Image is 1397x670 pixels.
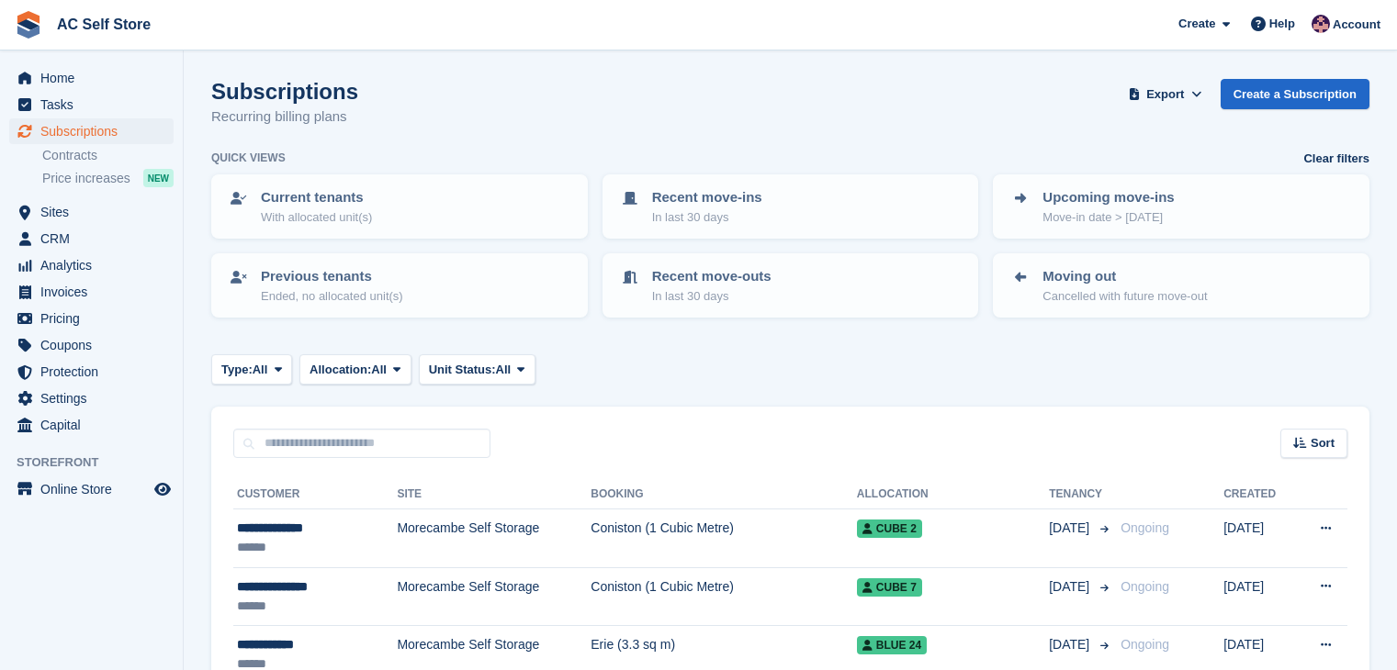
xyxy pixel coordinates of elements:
a: menu [9,226,174,251]
p: Recurring billing plans [211,106,358,128]
a: menu [9,385,174,411]
span: Analytics [40,252,151,278]
p: In last 30 days [652,287,772,306]
a: AC Self Store [50,9,158,39]
span: Storefront [17,453,183,472]
h6: Quick views [211,150,286,166]
p: Upcoming move-ins [1042,187,1174,208]
a: menu [9,306,174,331]
img: stora-icon-8386f47178a22dfd0bd8f6a31ec36ba5ce8667c1dd55bd0f319d3a0aa187defe.svg [15,11,42,39]
td: [DATE] [1223,567,1295,626]
a: menu [9,476,174,502]
a: menu [9,65,174,91]
a: Contracts [42,147,174,164]
span: Sort [1311,434,1335,452]
span: Cube 7 [857,578,922,597]
a: Recent move-outs In last 30 days [604,255,977,316]
span: CRM [40,226,151,251]
a: Clear filters [1303,150,1369,168]
a: menu [9,118,174,144]
span: All [496,361,512,379]
span: [DATE] [1049,635,1093,654]
span: Tasks [40,92,151,117]
a: Moving out Cancelled with future move-out [995,255,1368,316]
span: Sites [40,199,151,225]
td: [DATE] [1223,509,1295,568]
span: Export [1146,85,1184,104]
div: NEW [143,169,174,187]
a: Preview store [152,478,174,500]
a: Current tenants With allocated unit(s) [213,176,586,237]
a: Recent move-ins In last 30 days [604,176,977,237]
a: Upcoming move-ins Move-in date > [DATE] [995,176,1368,237]
span: Create [1178,15,1215,33]
span: Allocation: [310,361,371,379]
p: Cancelled with future move-out [1042,287,1207,306]
a: Create a Subscription [1221,79,1369,109]
p: Moving out [1042,266,1207,287]
td: Morecambe Self Storage [397,509,591,568]
span: Protection [40,359,151,385]
a: menu [9,359,174,385]
th: Booking [591,480,857,509]
th: Tenancy [1049,480,1113,509]
span: All [371,361,387,379]
span: Price increases [42,170,130,187]
span: [DATE] [1049,577,1093,597]
img: Ted Cox [1312,15,1330,33]
p: With allocated unit(s) [261,208,372,227]
a: Previous tenants Ended, no allocated unit(s) [213,255,586,316]
span: Help [1269,15,1295,33]
span: Account [1333,16,1380,34]
a: menu [9,412,174,438]
span: Ongoing [1121,637,1169,652]
th: Customer [233,480,397,509]
button: Unit Status: All [419,354,535,385]
span: Settings [40,385,151,411]
a: menu [9,332,174,358]
p: Current tenants [261,187,372,208]
span: Home [40,65,151,91]
p: Recent move-ins [652,187,762,208]
td: Coniston (1 Cubic Metre) [591,509,857,568]
span: Online Store [40,476,151,502]
span: Ongoing [1121,520,1169,535]
a: menu [9,92,174,117]
a: Price increases NEW [42,168,174,188]
span: Coupons [40,332,151,358]
h1: Subscriptions [211,79,358,104]
td: Coniston (1 Cubic Metre) [591,567,857,626]
th: Site [397,480,591,509]
a: menu [9,252,174,278]
p: In last 30 days [652,208,762,227]
th: Allocation [857,480,1049,509]
span: Blue 24 [857,636,927,654]
span: Invoices [40,279,151,305]
p: Previous tenants [261,266,403,287]
a: menu [9,279,174,305]
span: [DATE] [1049,519,1093,538]
a: menu [9,199,174,225]
span: Type: [221,361,253,379]
button: Allocation: All [299,354,411,385]
button: Type: All [211,354,292,385]
th: Created [1223,480,1295,509]
button: Export [1125,79,1206,109]
td: Morecambe Self Storage [397,567,591,626]
span: Capital [40,412,151,438]
span: Pricing [40,306,151,331]
span: Ongoing [1121,579,1169,594]
p: Recent move-outs [652,266,772,287]
span: Subscriptions [40,118,151,144]
span: Cube 2 [857,519,922,538]
span: All [253,361,268,379]
span: Unit Status: [429,361,496,379]
p: Ended, no allocated unit(s) [261,287,403,306]
p: Move-in date > [DATE] [1042,208,1174,227]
